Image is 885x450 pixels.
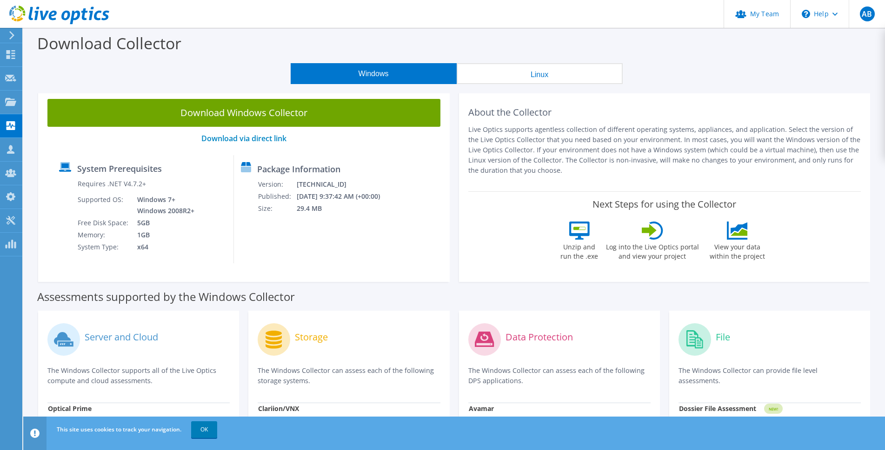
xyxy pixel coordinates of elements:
tspan: NEW! [768,406,778,411]
label: Download Collector [37,33,181,54]
td: Supported OS: [77,194,130,217]
td: 29.4 MB [296,202,393,215]
label: Log into the Live Optics portal and view your project [606,240,699,261]
label: File [716,333,730,342]
td: Windows 7+ Windows 2008R2+ [130,194,196,217]
p: The Windows Collector supports all of the Live Optics compute and cloud assessments. [47,365,230,386]
span: AB [860,7,875,21]
td: 1GB [130,229,196,241]
label: Requires .NET V4.7.2+ [78,179,146,189]
td: Memory: [77,229,130,241]
a: Download via direct link [201,133,286,143]
label: Storage [295,333,328,342]
label: Package Information [257,164,340,174]
td: [TECHNICAL_ID] [296,178,393,190]
p: Live Optics supports agentless collection of different operating systems, appliances, and applica... [468,124,861,176]
button: Linux [457,63,623,84]
label: Unzip and run the .exe [558,240,601,261]
h2: About the Collector [468,107,861,118]
label: System Prerequisites [77,164,162,173]
strong: Clariion/VNX [258,404,299,413]
span: This site uses cookies to track your navigation. [57,425,181,433]
label: Data Protection [506,333,573,342]
svg: \n [802,10,810,18]
td: Published: [258,190,296,202]
p: The Windows Collector can assess each of the following storage systems. [258,365,440,386]
p: The Windows Collector can provide file level assessments. [679,365,861,386]
label: Next Steps for using the Collector [592,199,736,210]
strong: Avamar [469,404,494,413]
a: Download Windows Collector [47,99,440,127]
button: Windows [291,63,457,84]
label: View your data within the project [704,240,771,261]
td: x64 [130,241,196,253]
strong: Optical Prime [48,404,92,413]
td: Size: [258,202,296,215]
p: The Windows Collector can assess each of the following DPS applications. [468,365,651,386]
td: 5GB [130,217,196,229]
td: Free Disk Space: [77,217,130,229]
a: OK [191,421,217,438]
label: Server and Cloud [85,333,158,342]
td: Version: [258,178,296,190]
td: [DATE] 9:37:42 AM (+00:00) [296,190,393,202]
label: Assessments supported by the Windows Collector [37,292,295,301]
strong: Dossier File Assessment [679,404,756,413]
td: System Type: [77,241,130,253]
